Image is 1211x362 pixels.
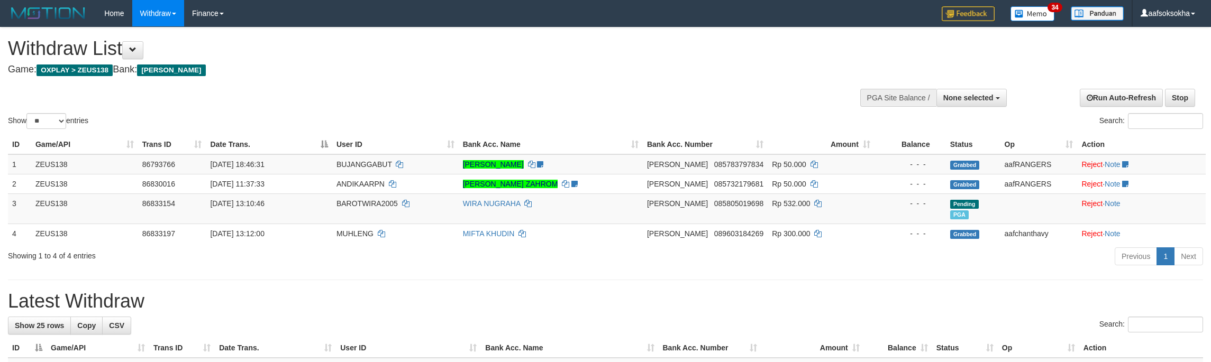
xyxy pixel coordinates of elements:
span: Copy 085805019698 to clipboard [714,199,763,208]
th: Game/API: activate to sort column ascending [31,135,138,154]
th: Amount: activate to sort column ascending [761,338,864,358]
th: User ID: activate to sort column ascending [336,338,481,358]
img: panduan.png [1071,6,1124,21]
span: [DATE] 13:10:46 [210,199,264,208]
span: ANDIKAARPN [336,180,385,188]
th: Action [1077,135,1206,154]
span: BUJANGGABUT [336,160,392,169]
a: Reject [1081,199,1103,208]
span: Show 25 rows [15,321,64,330]
input: Search: [1128,317,1203,332]
td: · [1077,224,1206,243]
td: aafRANGERS [1000,174,1078,193]
label: Show entries [8,113,88,129]
span: [PERSON_NAME] [647,180,708,188]
span: Grabbed [950,161,980,170]
span: CSV [109,321,124,330]
span: Grabbed [950,230,980,239]
td: aafchanthavy [1000,224,1078,243]
span: [PERSON_NAME] [137,64,205,76]
div: - - - [879,228,942,239]
th: Bank Acc. Number: activate to sort column ascending [643,135,768,154]
td: ZEUS138 [31,174,138,193]
span: MUHLENG [336,229,374,238]
th: Bank Acc. Name: activate to sort column ascending [459,135,643,154]
a: Note [1105,199,1121,208]
th: Bank Acc. Number: activate to sort column ascending [659,338,761,358]
a: WIRA NUGRAHA [463,199,521,208]
span: Rp 50.000 [772,160,806,169]
a: Copy [70,317,103,335]
a: [PERSON_NAME] [463,160,524,169]
img: MOTION_logo.png [8,5,88,21]
td: ZEUS138 [31,224,138,243]
a: Show 25 rows [8,317,71,335]
h1: Latest Withdraw [8,291,1203,312]
a: Reject [1081,229,1103,238]
th: Op: activate to sort column ascending [998,338,1079,358]
th: ID [8,135,31,154]
span: [DATE] 11:37:33 [210,180,264,188]
th: Balance: activate to sort column ascending [864,338,932,358]
a: Stop [1165,89,1195,107]
td: 2 [8,174,31,193]
span: 34 [1048,3,1062,12]
span: 86833154 [142,199,175,208]
span: Marked by aafRornrotha [950,210,969,219]
span: OXPLAY > ZEUS138 [37,64,113,76]
th: Action [1079,338,1203,358]
th: Date Trans.: activate to sort column ascending [215,338,336,358]
span: [PERSON_NAME] [647,229,708,238]
th: Date Trans.: activate to sort column descending [206,135,332,154]
button: None selected [936,89,1007,107]
td: · [1077,154,1206,174]
th: User ID: activate to sort column ascending [332,135,459,154]
td: ZEUS138 [31,193,138,224]
a: Reject [1081,180,1103,188]
a: CSV [102,317,131,335]
a: [PERSON_NAME] ZAHROM [463,180,558,188]
th: Trans ID: activate to sort column ascending [149,338,215,358]
span: 86830016 [142,180,175,188]
a: Run Auto-Refresh [1080,89,1163,107]
img: Feedback.jpg [942,6,995,21]
label: Search: [1099,113,1203,129]
span: Copy [77,321,96,330]
td: 1 [8,154,31,174]
th: Status [946,135,1000,154]
input: Search: [1128,113,1203,129]
img: Button%20Memo.svg [1010,6,1055,21]
th: Op: activate to sort column ascending [1000,135,1078,154]
span: 86793766 [142,160,175,169]
td: ZEUS138 [31,154,138,174]
th: Status: activate to sort column ascending [932,338,998,358]
span: None selected [943,94,994,102]
td: 3 [8,193,31,224]
select: Showentries [26,113,66,129]
span: Copy 089603184269 to clipboard [714,229,763,238]
a: 1 [1157,247,1174,265]
h1: Withdraw List [8,38,797,59]
div: - - - [879,159,942,170]
a: Note [1105,229,1121,238]
span: Copy 085783797834 to clipboard [714,160,763,169]
span: [DATE] 18:46:31 [210,160,264,169]
td: · [1077,193,1206,224]
span: [PERSON_NAME] [647,160,708,169]
div: Showing 1 to 4 of 4 entries [8,246,497,261]
a: Note [1105,180,1121,188]
th: Bank Acc. Name: activate to sort column ascending [481,338,658,358]
h4: Game: Bank: [8,64,797,75]
a: Reject [1081,160,1103,169]
span: [DATE] 13:12:00 [210,229,264,238]
td: 4 [8,224,31,243]
span: [PERSON_NAME] [647,199,708,208]
span: BAROTWIRA2005 [336,199,398,208]
span: Rp 300.000 [772,229,810,238]
span: Rp 532.000 [772,199,810,208]
span: Copy 085732179681 to clipboard [714,180,763,188]
label: Search: [1099,317,1203,332]
th: Amount: activate to sort column ascending [768,135,875,154]
th: Balance [875,135,946,154]
a: MIFTA KHUDIN [463,229,515,238]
